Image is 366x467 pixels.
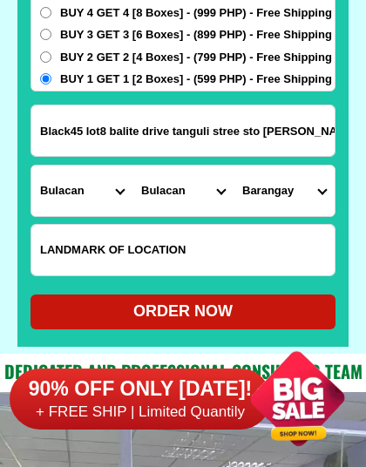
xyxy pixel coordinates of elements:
input: BUY 1 GET 1 [2 Boxes] - (599 PHP) - Free Shipping [40,73,51,85]
span: BUY 4 GET 4 [8 Boxes] - (999 PHP) - Free Shipping [60,4,332,22]
input: BUY 3 GET 3 [6 Boxes] - (899 PHP) - Free Shipping [40,29,51,40]
input: Input LANDMARKOFLOCATION [31,225,335,275]
span: BUY 3 GET 3 [6 Boxes] - (899 PHP) - Free Shipping [60,26,332,44]
h6: + FREE SHIP | Limited Quantily [10,403,271,422]
span: BUY 2 GET 2 [4 Boxes] - (799 PHP) - Free Shipping [60,49,332,66]
select: Select district [132,166,234,216]
input: Input address [31,105,335,156]
h6: 90% OFF ONLY [DATE]! [10,376,271,403]
select: Select province [31,166,132,216]
div: ORDER NOW [30,300,335,323]
span: BUY 1 GET 1 [2 Boxes] - (599 PHP) - Free Shipping [60,71,332,88]
input: BUY 4 GET 4 [8 Boxes] - (999 PHP) - Free Shipping [40,7,51,18]
input: BUY 2 GET 2 [4 Boxes] - (799 PHP) - Free Shipping [40,51,51,63]
select: Select commune [234,166,335,216]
